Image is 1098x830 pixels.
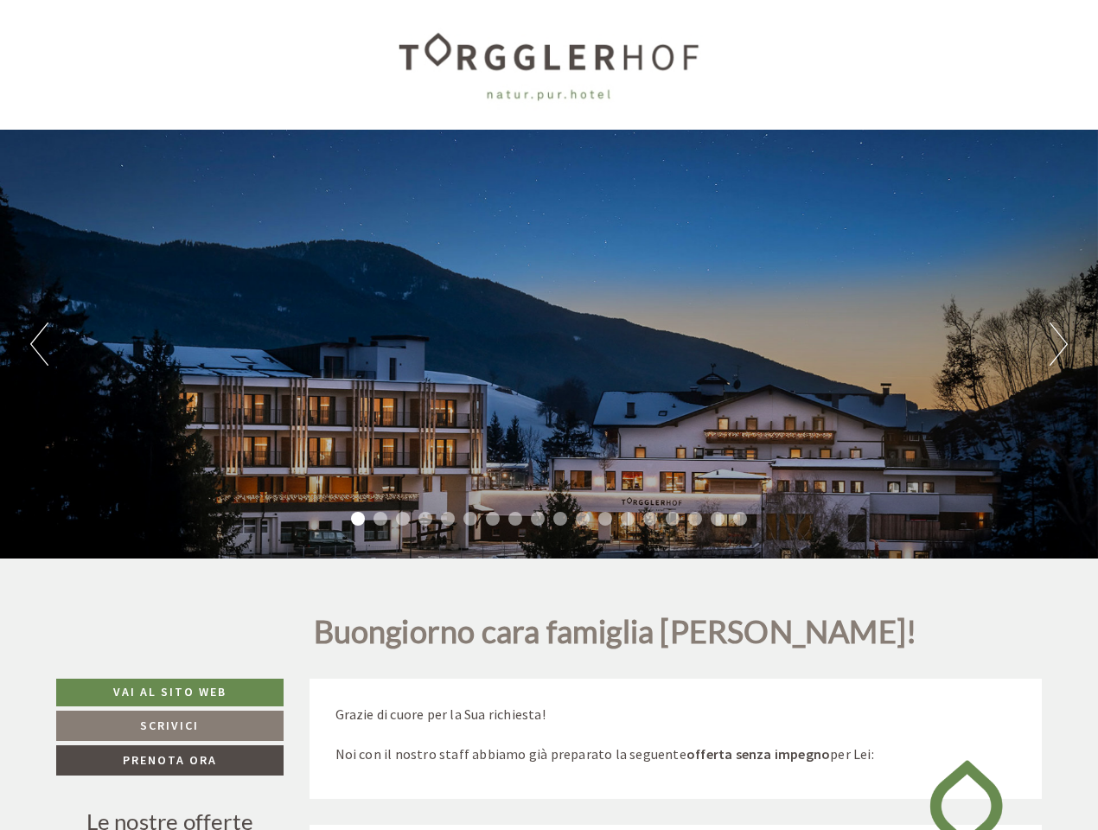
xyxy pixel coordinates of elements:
[686,745,830,763] strong: offerta senza impegno
[314,615,917,658] h1: Buongiorno cara famiglia [PERSON_NAME]!
[335,705,1017,764] p: Grazie di cuore per la Sua richiesta! Noi con il nostro staff abbiamo già preparato la seguente p...
[1050,322,1068,366] button: Next
[56,711,284,741] a: Scrivici
[56,679,284,706] a: Vai al sito web
[56,745,284,776] a: Prenota ora
[30,322,48,366] button: Previous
